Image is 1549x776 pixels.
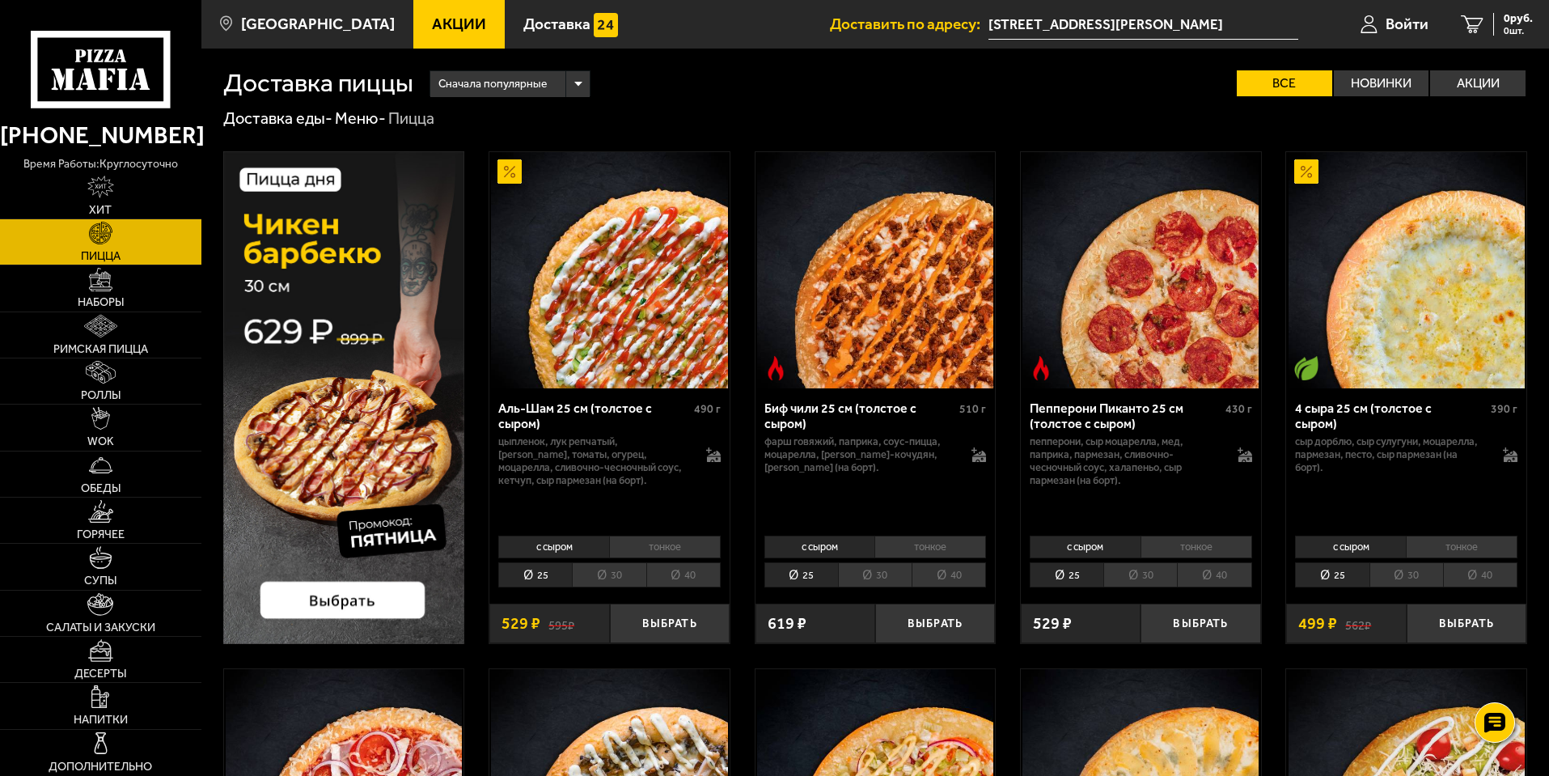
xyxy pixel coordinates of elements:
li: 40 [912,562,986,587]
span: 529 ₽ [502,616,540,632]
li: 30 [1103,562,1177,587]
input: Ваш адрес доставки [988,10,1298,40]
span: Войти [1386,16,1428,32]
span: Римская пицца [53,344,148,355]
s: 562 ₽ [1345,616,1371,632]
li: 40 [1443,562,1517,587]
a: Доставка еды- [223,108,332,128]
span: 430 г [1225,402,1252,416]
span: Дополнительно [49,761,152,773]
label: Новинки [1334,70,1429,96]
li: с сыром [1295,536,1406,558]
span: Десерты [74,668,126,680]
li: с сыром [1030,536,1141,558]
li: 40 [1177,562,1251,587]
p: цыпленок, лук репчатый, [PERSON_NAME], томаты, огурец, моцарелла, сливочно-чесночный соус, кетчуп... [498,435,690,487]
div: 4 сыра 25 см (толстое с сыром) [1295,401,1487,431]
li: тонкое [609,536,721,558]
span: Доставить по адресу: [830,16,988,32]
li: тонкое [874,536,986,558]
a: Острое блюдоБиф чили 25 см (толстое с сыром) [755,152,996,388]
img: 15daf4d41897b9f0e9f617042186c801.svg [594,13,618,37]
span: 529 ₽ [1033,616,1072,632]
div: Пицца [388,108,434,129]
li: с сыром [764,536,875,558]
div: Биф чили 25 см (толстое с сыром) [764,401,956,431]
s: 595 ₽ [548,616,574,632]
a: АкционныйВегетарианское блюдо4 сыра 25 см (толстое с сыром) [1286,152,1526,388]
span: Наборы [78,297,124,308]
h1: Доставка пиццы [223,70,413,96]
p: пепперони, сыр Моцарелла, мед, паприка, пармезан, сливочно-чесночный соус, халапеньо, сыр пармеза... [1030,435,1221,487]
span: Доставка [523,16,590,32]
span: Обеды [81,483,121,494]
span: Ленинградская область, Всеволожский район, Мурино, Петровский бульвар, 5 [988,10,1298,40]
li: тонкое [1141,536,1252,558]
li: 25 [1030,562,1103,587]
div: Пепперони Пиканто 25 см (толстое с сыром) [1030,401,1221,431]
a: Острое блюдоПепперони Пиканто 25 см (толстое с сыром) [1021,152,1261,388]
li: 30 [1369,562,1443,587]
div: Аль-Шам 25 см (толстое с сыром) [498,401,690,431]
span: 0 руб. [1504,13,1533,24]
a: АкционныйАль-Шам 25 см (толстое с сыром) [489,152,730,388]
span: 490 г [694,402,721,416]
label: Акции [1430,70,1526,96]
span: Роллы [81,390,121,401]
button: Выбрать [610,604,730,643]
span: Напитки [74,715,128,726]
button: Выбрать [1407,604,1526,643]
label: Все [1237,70,1332,96]
img: Акционный [497,159,522,184]
span: 619 ₽ [768,616,806,632]
span: Хит [89,205,112,216]
img: Акционный [1294,159,1318,184]
li: тонкое [1406,536,1517,558]
button: Выбрать [875,604,995,643]
span: [GEOGRAPHIC_DATA] [241,16,395,32]
span: Акции [432,16,486,32]
span: WOK [87,436,114,447]
li: 25 [498,562,572,587]
li: 30 [838,562,912,587]
li: 25 [1295,562,1369,587]
span: Сначала популярные [438,69,547,100]
img: Пепперони Пиканто 25 см (толстое с сыром) [1022,152,1259,388]
p: фарш говяжий, паприка, соус-пицца, моцарелла, [PERSON_NAME]-кочудян, [PERSON_NAME] (на борт). [764,435,956,474]
span: Салаты и закуски [46,622,155,634]
img: Острое блюдо [764,356,788,380]
span: Горячее [77,529,125,541]
img: 4 сыра 25 см (толстое с сыром) [1289,152,1525,388]
span: 390 г [1491,402,1517,416]
img: Вегетарианское блюдо [1294,356,1318,380]
span: Супы [84,575,116,587]
li: с сыром [498,536,609,558]
li: 40 [646,562,721,587]
span: Пицца [81,251,121,262]
span: 499 ₽ [1298,616,1337,632]
p: сыр дорблю, сыр сулугуни, моцарелла, пармезан, песто, сыр пармезан (на борт). [1295,435,1487,474]
img: Биф чили 25 см (толстое с сыром) [757,152,993,388]
span: 510 г [959,402,986,416]
span: 0 шт. [1504,26,1533,36]
a: Меню- [335,108,386,128]
li: 25 [764,562,838,587]
li: 30 [572,562,645,587]
img: Острое блюдо [1029,356,1053,380]
button: Выбрать [1141,604,1260,643]
img: Аль-Шам 25 см (толстое с сыром) [491,152,727,388]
